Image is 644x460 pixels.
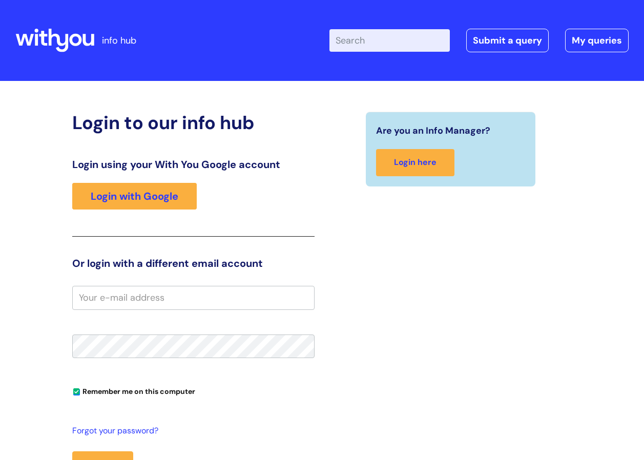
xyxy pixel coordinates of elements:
a: Login with Google [72,183,197,210]
p: info hub [102,32,136,49]
input: Remember me on this computer [73,389,80,395]
a: Submit a query [466,29,549,52]
label: Remember me on this computer [72,385,195,396]
a: My queries [565,29,629,52]
div: You can uncheck this option if you're logging in from a shared device [72,383,315,399]
a: Forgot your password? [72,424,309,438]
input: Your e-mail address [72,286,315,309]
h2: Login to our info hub [72,112,315,134]
input: Search [329,29,450,52]
h3: Or login with a different email account [72,257,315,269]
span: Are you an Info Manager? [376,122,490,139]
h3: Login using your With You Google account [72,158,315,171]
a: Login here [376,149,454,176]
